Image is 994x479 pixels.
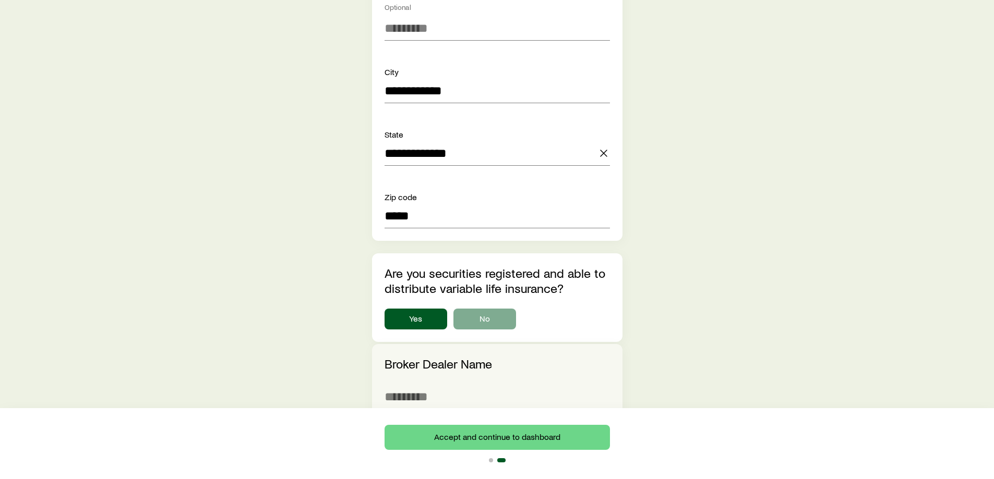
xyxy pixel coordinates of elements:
[453,309,516,329] button: No
[385,425,610,450] button: Accept and continue to dashboard
[385,356,492,371] label: Broker Dealer Name
[385,66,610,78] div: City
[385,309,610,329] div: securitiesRegistrationInfo.isSecuritiesRegistered
[385,309,447,329] button: Yes
[385,3,610,11] div: Optional
[385,128,610,141] div: State
[385,265,605,296] label: Are you securities registered and able to distribute variable life insurance?
[385,191,610,203] div: Zip code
